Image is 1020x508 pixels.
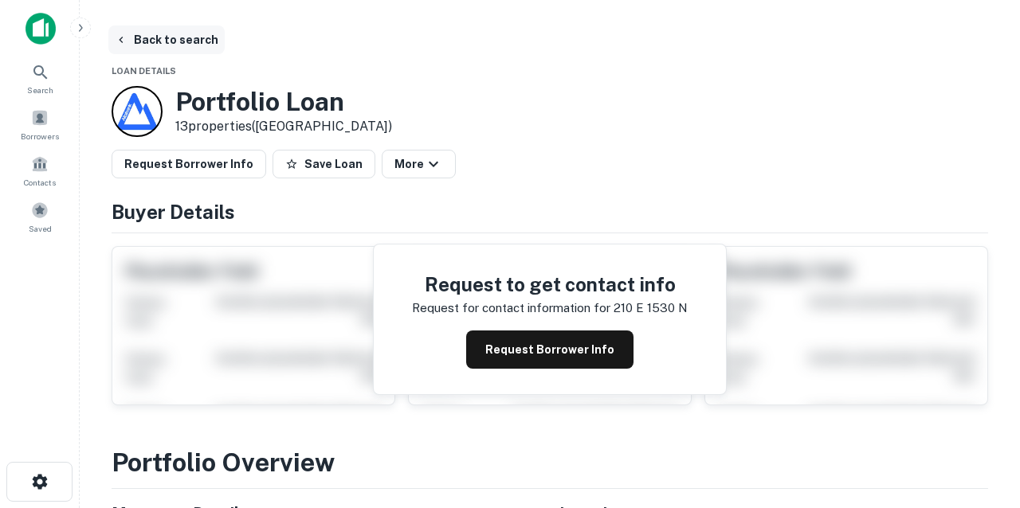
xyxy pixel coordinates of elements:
button: Back to search [108,25,225,54]
span: Search [27,84,53,96]
h4: Request to get contact info [412,270,688,299]
img: capitalize-icon.png [25,13,56,45]
button: Request Borrower Info [466,330,634,369]
span: Loan Details [112,66,176,76]
button: More [382,150,456,178]
a: Saved [5,195,75,238]
h4: Buyer Details [112,197,988,226]
p: Request for contact information for [412,299,610,318]
h3: Portfolio Overview [112,444,988,482]
button: Save Loan [273,150,375,178]
iframe: Chat Widget [940,381,1020,457]
span: Saved [29,222,52,235]
span: Borrowers [21,130,59,143]
p: 210 e 1530 n [614,299,688,318]
p: 13 properties ([GEOGRAPHIC_DATA]) [175,117,392,136]
button: Request Borrower Info [112,150,266,178]
span: Contacts [24,176,56,189]
a: Borrowers [5,103,75,146]
h3: Portfolio Loan [175,87,392,117]
a: Search [5,57,75,100]
a: Contacts [5,149,75,192]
